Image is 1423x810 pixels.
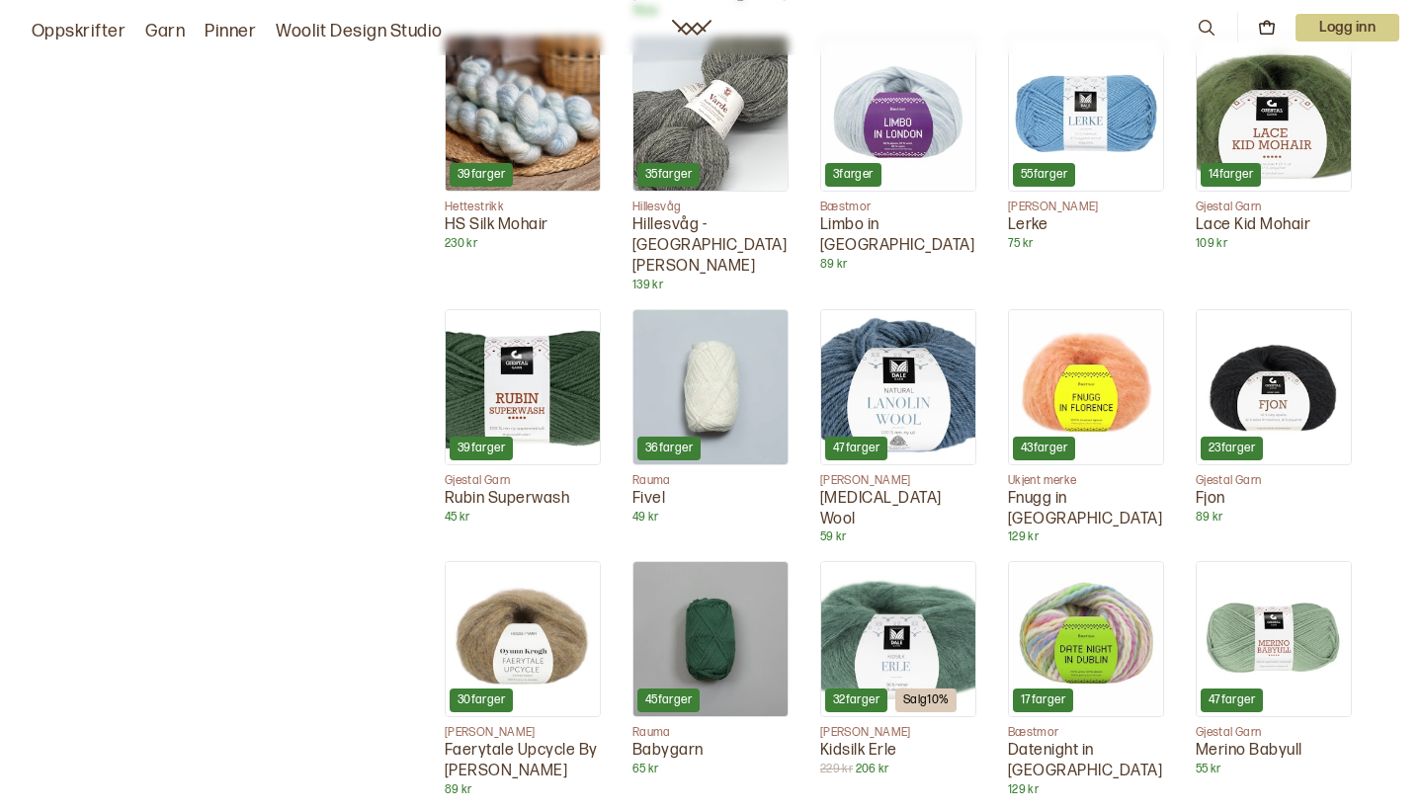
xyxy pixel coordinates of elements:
[1196,200,1352,215] p: Gjestal Garn
[1196,236,1352,252] p: 109 kr
[1008,36,1164,252] a: Lerke55farger[PERSON_NAME]Lerke75 kr
[1021,441,1067,456] p: 43 farger
[820,725,976,741] p: [PERSON_NAME]
[645,167,692,183] p: 35 farger
[1196,741,1352,762] p: Merino Babyull
[632,741,789,762] p: Babygarn
[445,36,601,252] a: HS Silk Mohair39fargerHettestrikkHS Silk Mohair230 kr
[1196,489,1352,510] p: Fjon
[1196,561,1352,777] a: Merino Babyull47fargerGjestal GarnMerino Babyull55 kr
[821,37,975,191] img: Limbo in London
[1008,561,1164,798] a: Datenight in Dublin17fargerBæstmorDatenight in [GEOGRAPHIC_DATA]129 kr
[820,309,976,546] a: Lanolin Wool47farger[PERSON_NAME][MEDICAL_DATA] Wool59 kr
[458,167,505,183] p: 39 farger
[445,782,601,798] p: 89 kr
[820,36,976,273] a: Limbo in London3fargerBæstmorLimbo in [GEOGRAPHIC_DATA]89 kr
[632,762,789,777] p: 65 kr
[632,200,789,215] p: Hillesvåg
[633,310,788,464] img: Fivel
[833,692,879,708] p: 32 farger
[633,562,788,716] img: Babygarn
[1197,37,1351,191] img: Lace Kid Mohair
[1196,215,1352,236] p: Lace Kid Mohair
[820,741,976,762] p: Kidsilk Erle
[1008,529,1164,545] p: 129 kr
[820,473,976,489] p: [PERSON_NAME]
[446,562,600,716] img: Faerytale Upcycle By ØYUNN KROGH
[820,489,976,530] p: [MEDICAL_DATA] Wool
[1008,489,1164,530] p: Fnugg in [GEOGRAPHIC_DATA]
[1009,562,1163,716] img: Datenight in Dublin
[445,215,601,236] p: HS Silk Mohair
[1008,725,1164,741] p: Bæstmor
[833,167,874,183] p: 3 farger
[1196,725,1352,741] p: Gjestal Garn
[632,561,789,777] a: Babygarn45fargerRaumaBabygarn65 kr
[1197,310,1351,464] img: Fjon
[445,741,601,782] p: Faerytale Upcycle By [PERSON_NAME]
[445,236,601,252] p: 230 kr
[645,692,692,708] p: 45 farger
[821,562,975,716] img: Kidsilk Erle
[820,257,976,273] p: 89 kr
[632,725,789,741] p: Rauma
[458,692,505,708] p: 30 farger
[1209,441,1255,456] p: 23 farger
[1008,473,1164,489] p: Ukjent merke
[145,18,185,45] a: Garn
[1209,167,1253,183] p: 14 farger
[1008,200,1164,215] p: [PERSON_NAME]
[445,200,601,215] p: Hettestrikk
[645,441,693,456] p: 36 farger
[820,762,976,777] p: 206 kr
[1009,310,1163,464] img: Fnugg in Florence
[445,309,601,526] a: Rubin Superwash39fargerGjestal GarnRubin Superwash45 kr
[1008,782,1164,798] p: 129 kr
[820,762,853,776] span: 229 kr
[1296,14,1399,41] p: Logg inn
[445,561,601,798] a: Faerytale Upcycle By ØYUNN KROGH30farger[PERSON_NAME]Faerytale Upcycle By [PERSON_NAME]89 kr
[1008,236,1164,252] p: 75 kr
[1196,762,1352,777] p: 55 kr
[820,215,976,257] p: Limbo in [GEOGRAPHIC_DATA]
[632,36,789,292] a: Hillesvåg - Varde Pelsullgarn35fargerHillesvågHillesvåg - [GEOGRAPHIC_DATA][PERSON_NAME]139 kr
[895,688,958,712] div: Salg 10 %
[1021,167,1067,183] p: 55 farger
[820,529,976,545] p: 59 kr
[445,489,601,510] p: Rubin Superwash
[1196,36,1352,252] a: Lace Kid Mohair14fargerGjestal GarnLace Kid Mohair109 kr
[445,510,601,526] p: 45 kr
[632,473,789,489] p: Rauma
[632,215,789,277] p: Hillesvåg - [GEOGRAPHIC_DATA][PERSON_NAME]
[833,441,879,456] p: 47 farger
[633,37,788,191] img: Hillesvåg - Varde Pelsullgarn
[632,278,789,293] p: 139 kr
[1197,562,1351,716] img: Merino Babyull
[1196,309,1352,526] a: Fjon23fargerGjestal GarnFjon89 kr
[1008,741,1164,782] p: Datenight in [GEOGRAPHIC_DATA]
[820,200,976,215] p: Bæstmor
[672,20,711,36] a: Woolit
[445,473,601,489] p: Gjestal Garn
[276,18,443,45] a: Woolit Design Studio
[1008,309,1164,546] a: Fnugg in Florence43fargerUkjent merkeFnugg in [GEOGRAPHIC_DATA]129 kr
[1021,692,1065,708] p: 17 farger
[445,725,601,741] p: [PERSON_NAME]
[632,489,789,510] p: Fivel
[1196,510,1352,526] p: 89 kr
[632,309,789,526] a: Fivel36fargerRaumaFivel49 kr
[32,18,126,45] a: Oppskrifter
[446,310,600,464] img: Rubin Superwash
[1196,473,1352,489] p: Gjestal Garn
[820,561,976,777] a: Kidsilk Erle32fargerSalg10%[PERSON_NAME]Kidsilk Erle229 kr 206 kr
[1296,14,1399,41] button: User dropdown
[1209,692,1255,708] p: 47 farger
[446,37,600,191] img: HS Silk Mohair
[632,510,789,526] p: 49 kr
[205,18,256,45] a: Pinner
[821,310,975,464] img: Lanolin Wool
[458,441,505,456] p: 39 farger
[1009,37,1163,191] img: Lerke
[1008,215,1164,236] p: Lerke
